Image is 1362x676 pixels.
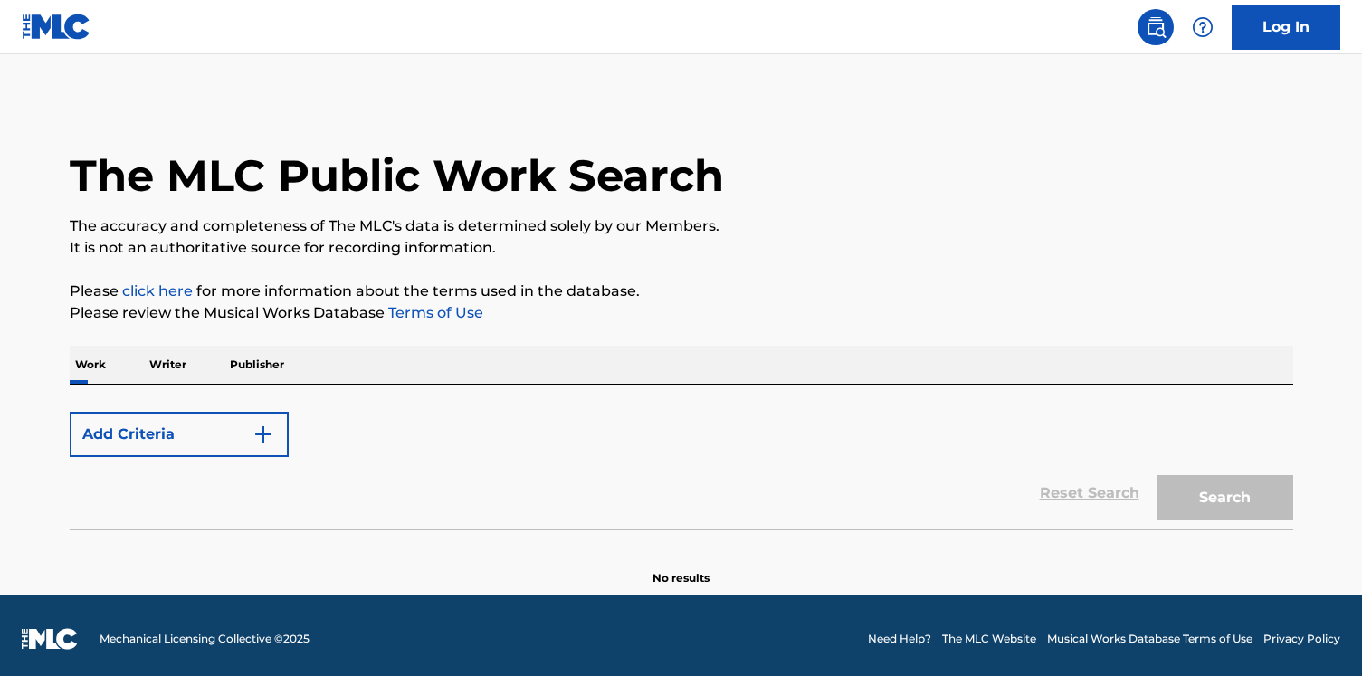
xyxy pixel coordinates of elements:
[70,215,1293,237] p: The accuracy and completeness of The MLC's data is determined solely by our Members.
[652,548,710,586] p: No results
[22,14,91,40] img: MLC Logo
[224,346,290,384] p: Publisher
[100,631,310,647] span: Mechanical Licensing Collective © 2025
[1138,9,1174,45] a: Public Search
[1232,5,1340,50] a: Log In
[70,237,1293,259] p: It is not an authoritative source for recording information.
[1272,589,1362,676] iframe: Chat Widget
[70,403,1293,529] form: Search Form
[70,412,289,457] button: Add Criteria
[868,631,931,647] a: Need Help?
[942,631,1036,647] a: The MLC Website
[1145,16,1167,38] img: search
[1263,631,1340,647] a: Privacy Policy
[1047,631,1252,647] a: Musical Works Database Terms of Use
[70,302,1293,324] p: Please review the Musical Works Database
[22,628,78,650] img: logo
[70,346,111,384] p: Work
[144,346,192,384] p: Writer
[122,282,193,300] a: click here
[252,424,274,445] img: 9d2ae6d4665cec9f34b9.svg
[1192,16,1214,38] img: help
[385,304,483,321] a: Terms of Use
[70,148,724,203] h1: The MLC Public Work Search
[70,281,1293,302] p: Please for more information about the terms used in the database.
[1185,9,1221,45] div: Help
